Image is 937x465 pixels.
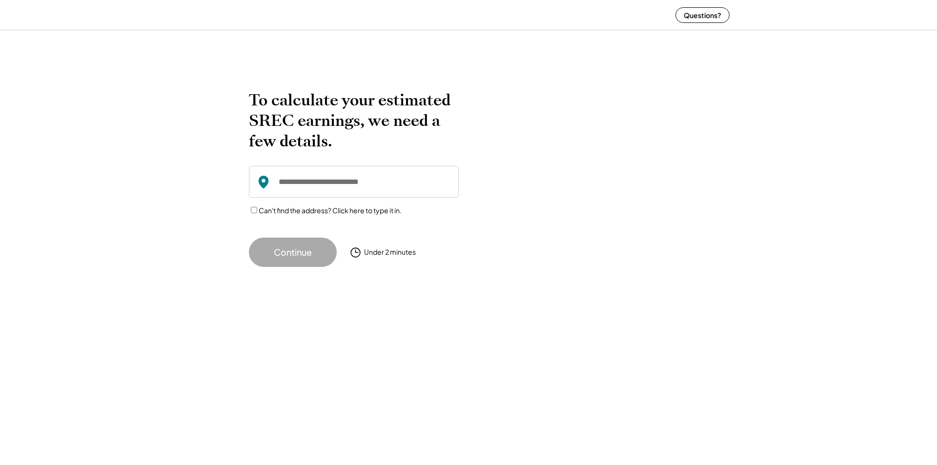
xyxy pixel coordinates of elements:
[364,247,416,257] div: Under 2 minutes
[675,7,730,23] button: Questions?
[259,206,402,215] label: Can't find the address? Click here to type it in.
[207,2,276,28] img: yH5BAEAAAAALAAAAAABAAEAAAIBRAA7
[483,90,673,246] img: yH5BAEAAAAALAAAAAABAAEAAAIBRAA7
[249,238,337,267] button: Continue
[249,90,459,151] h2: To calculate your estimated SREC earnings, we need a few details.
